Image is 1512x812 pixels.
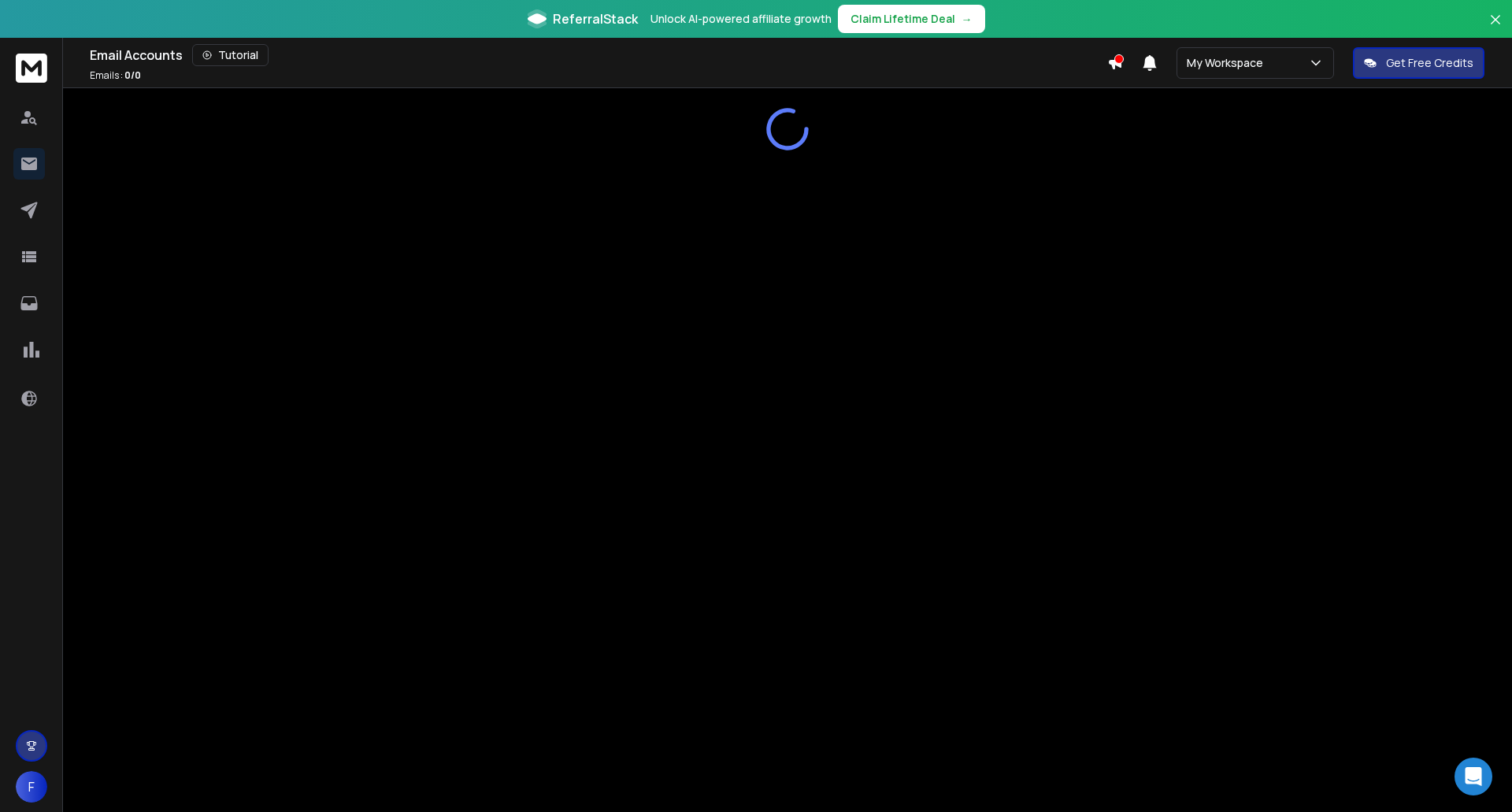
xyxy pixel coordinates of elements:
[16,771,47,803] button: F
[124,69,141,82] span: 0 / 0
[90,44,1107,66] div: Email Accounts
[650,11,832,27] p: Unlock AI-powered affiliate growth
[1187,55,1269,71] p: My Workspace
[553,9,638,28] span: ReferralStack
[1485,9,1506,47] button: Close banner
[90,69,141,82] p: Emails :
[962,11,973,27] span: →
[1353,47,1484,79] button: Get Free Credits
[1455,758,1492,795] div: Open Intercom Messenger
[838,5,985,33] button: Claim Lifetime Deal→
[1386,55,1473,71] p: Get Free Credits
[192,44,269,66] button: Tutorial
